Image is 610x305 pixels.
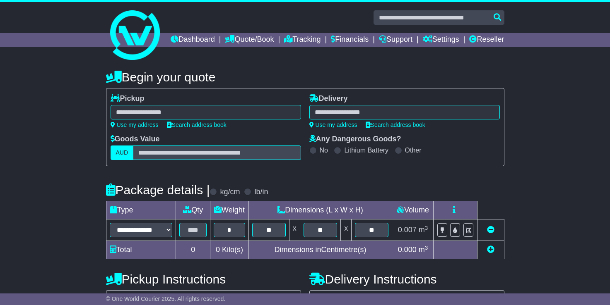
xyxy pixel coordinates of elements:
td: Type [106,201,176,219]
td: x [289,219,300,241]
a: Dashboard [171,33,215,47]
label: Goods Value [111,135,160,144]
a: Search address book [167,122,227,128]
label: Delivery [309,94,348,103]
a: Search address book [366,122,425,128]
label: Other [405,146,422,154]
span: © One World Courier 2025. All rights reserved. [106,295,226,302]
h4: Delivery Instructions [309,272,504,286]
sup: 3 [425,225,428,231]
a: Remove this item [487,226,494,234]
h4: Begin your quote [106,70,504,84]
td: Qty [176,201,210,219]
a: Add new item [487,245,494,254]
label: Lithium Battery [344,146,388,154]
label: lb/in [254,188,268,197]
td: Weight [210,201,248,219]
a: Financials [331,33,369,47]
td: x [341,219,352,241]
span: m [419,245,428,254]
td: Volume [392,201,434,219]
a: Use my address [309,122,357,128]
td: Dimensions in Centimetre(s) [248,241,392,259]
h4: Package details | [106,183,210,197]
h4: Pickup Instructions [106,272,301,286]
label: AUD [111,145,134,160]
span: 0.007 [398,226,417,234]
td: Kilo(s) [210,241,248,259]
span: m [419,226,428,234]
td: Total [106,241,176,259]
label: Any Dangerous Goods? [309,135,401,144]
a: Support [379,33,412,47]
span: 0.000 [398,245,417,254]
label: No [320,146,328,154]
a: Tracking [284,33,321,47]
a: Use my address [111,122,159,128]
span: 0 [216,245,220,254]
td: Dimensions (L x W x H) [248,201,392,219]
label: kg/cm [220,188,240,197]
a: Quote/Book [225,33,274,47]
td: 0 [176,241,210,259]
label: Pickup [111,94,145,103]
a: Settings [423,33,459,47]
sup: 3 [425,245,428,251]
a: Reseller [469,33,504,47]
